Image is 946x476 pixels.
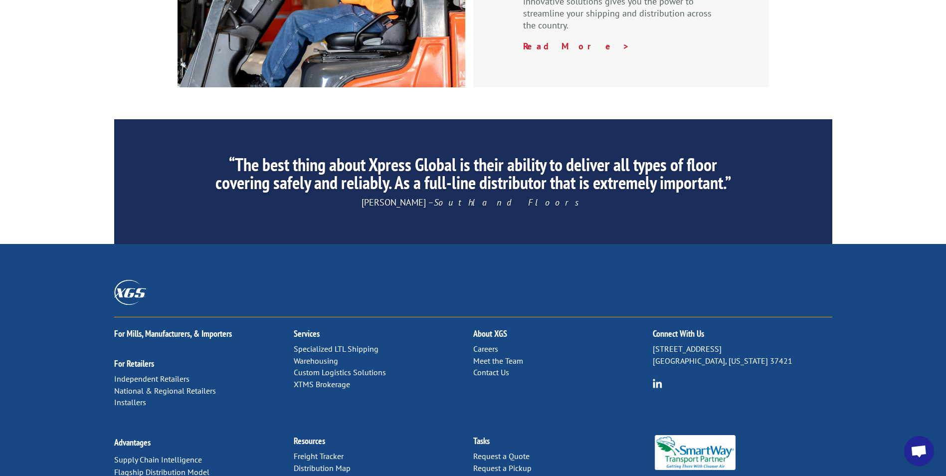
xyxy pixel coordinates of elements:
a: Independent Retailers [114,374,189,384]
a: Specialized LTL Shipping [294,344,378,354]
a: For Retailers [114,358,154,369]
img: XGS_Logos_ALL_2024_All_White [114,280,146,304]
a: Distribution Map [294,463,351,473]
p: [STREET_ADDRESS] [GEOGRAPHIC_DATA], [US_STATE] 37421 [653,343,832,367]
a: Custom Logistics Solutions [294,367,386,377]
img: Smartway_Logo [653,435,738,470]
a: Read More > [523,40,630,52]
em: Southland Floors [434,197,585,208]
a: Supply Chain Intelligence [114,455,202,465]
h2: Tasks [473,437,653,451]
a: About XGS [473,328,507,339]
a: Request a Pickup [473,463,532,473]
a: National & Regional Retailers [114,386,216,396]
a: Request a Quote [473,451,530,461]
a: Open chat [904,436,934,466]
a: Freight Tracker [294,451,344,461]
a: For Mills, Manufacturers, & Importers [114,328,232,339]
a: XTMS Brokerage [294,379,350,389]
a: Careers [473,344,498,354]
h2: Connect With Us [653,329,832,343]
a: Advantages [114,437,151,448]
a: Installers [114,397,146,407]
img: group-6 [653,379,662,388]
a: Services [294,328,320,339]
span: [PERSON_NAME] – [362,197,585,208]
a: Resources [294,435,325,447]
a: Meet the Team [473,356,523,366]
h2: “The best thing about Xpress Global is their ability to deliver all types of floor covering safel... [207,156,738,197]
a: Warehousing [294,356,338,366]
a: Contact Us [473,367,509,377]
